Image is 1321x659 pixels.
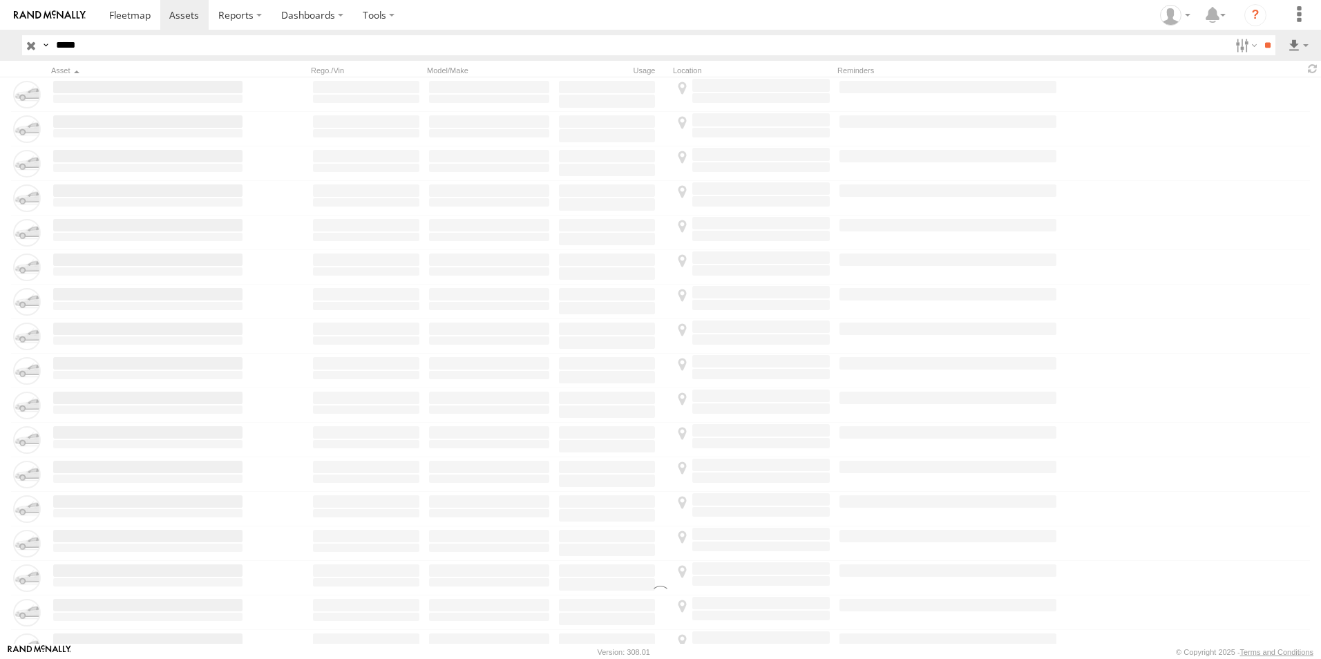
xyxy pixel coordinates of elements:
[427,66,551,75] div: Model/Make
[837,66,1058,75] div: Reminders
[1240,648,1313,656] a: Terms and Conditions
[557,66,667,75] div: Usage
[51,66,245,75] div: Click to Sort
[1176,648,1313,656] div: © Copyright 2025 -
[40,35,51,55] label: Search Query
[1155,5,1195,26] div: Jay Hammerstrom
[1286,35,1310,55] label: Export results as...
[1244,4,1266,26] i: ?
[1304,62,1321,75] span: Refresh
[673,66,832,75] div: Location
[598,648,650,656] div: Version: 308.01
[1230,35,1260,55] label: Search Filter Options
[8,645,71,659] a: Visit our Website
[14,10,86,20] img: rand-logo.svg
[311,66,421,75] div: Rego./Vin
